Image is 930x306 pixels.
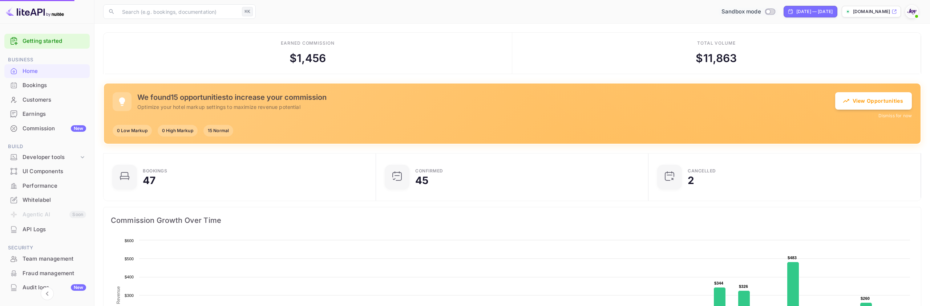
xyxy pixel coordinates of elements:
[4,223,90,236] a: API Logs
[415,175,428,185] div: 45
[835,92,912,110] button: View Opportunities
[41,287,54,300] button: Collapse navigation
[861,296,870,301] text: $260
[23,255,86,263] div: Team management
[796,8,833,15] div: [DATE] — [DATE]
[242,7,253,16] div: ⌘K
[290,50,326,66] div: $ 1,456
[71,125,86,132] div: New
[4,281,90,294] a: Audit logsNew
[23,96,86,104] div: Customers
[137,93,835,102] h5: We found 15 opportunities to increase your commission
[4,266,90,280] a: Fraud management
[696,50,737,66] div: $ 11,863
[23,153,79,162] div: Developer tools
[23,167,86,176] div: UI Components
[113,127,152,134] span: 0 Low Markup
[4,143,90,151] span: Build
[4,93,90,106] a: Customers
[23,81,86,90] div: Bookings
[281,40,335,46] div: Earned commission
[788,256,797,260] text: $483
[125,257,134,261] text: $500
[4,223,90,237] div: API Logs
[688,169,716,173] div: CANCELLED
[137,103,835,111] p: Optimize your hotel markup settings to maximize revenue potential
[4,78,90,92] a: Bookings
[719,8,778,16] div: Switch to Production mode
[688,175,694,185] div: 2
[4,56,90,64] span: Business
[23,182,86,190] div: Performance
[23,269,86,278] div: Fraud management
[4,281,90,295] div: Audit logsNew
[714,281,724,285] text: $344
[721,8,761,16] span: Sandbox mode
[6,6,64,17] img: LiteAPI logo
[23,283,86,292] div: Audit logs
[4,244,90,252] span: Security
[906,6,918,17] img: With Joy
[23,125,86,133] div: Commission
[4,252,90,265] a: Team management
[143,169,167,173] div: Bookings
[118,4,239,19] input: Search (e.g. bookings, documentation)
[4,164,90,179] div: UI Components
[23,196,86,204] div: Whitelabel
[697,40,736,46] div: Total volume
[71,284,86,291] div: New
[203,127,233,134] span: 15 Normal
[23,110,86,118] div: Earnings
[4,122,90,136] div: CommissionNew
[23,225,86,234] div: API Logs
[853,8,890,15] p: [DOMAIN_NAME]
[125,293,134,298] text: $300
[4,64,90,78] a: Home
[158,127,198,134] span: 0 High Markup
[4,151,90,164] div: Developer tools
[23,37,86,45] a: Getting started
[4,34,90,49] div: Getting started
[111,215,914,226] span: Commission Growth Over Time
[739,284,748,289] text: $326
[116,286,121,304] text: Revenue
[125,238,134,243] text: $600
[4,179,90,192] a: Performance
[4,164,90,178] a: UI Components
[4,266,90,281] div: Fraud management
[4,122,90,135] a: CommissionNew
[143,175,155,185] div: 47
[4,78,90,93] div: Bookings
[4,193,90,207] div: Whitelabel
[4,193,90,207] a: Whitelabel
[4,93,90,107] div: Customers
[415,169,443,173] div: Confirmed
[878,113,912,119] button: Dismiss for now
[4,107,90,121] a: Earnings
[125,275,134,279] text: $400
[23,67,86,76] div: Home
